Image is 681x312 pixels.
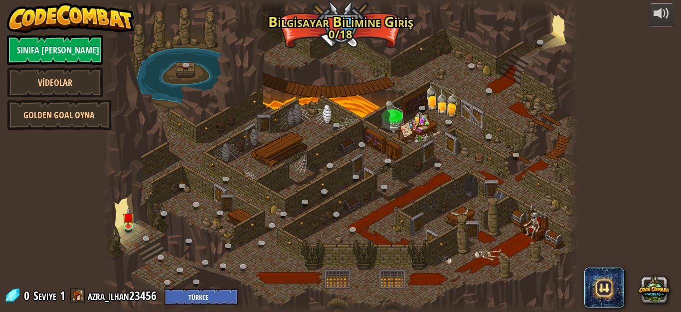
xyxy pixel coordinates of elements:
a: Golden Goal Oyna [7,100,112,130]
a: Sınıfa [PERSON_NAME] [7,35,103,65]
a: azra_ilhan23456 [88,288,160,304]
span: Seviye [33,288,56,304]
a: Videolar [7,67,103,97]
span: 0 [24,288,32,304]
span: 1 [60,288,65,304]
img: CodeCombat - Learn how to code by playing a game [7,3,135,33]
button: Sesi ayarla [649,3,674,26]
img: level-banner-unstarted.png [123,208,134,227]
